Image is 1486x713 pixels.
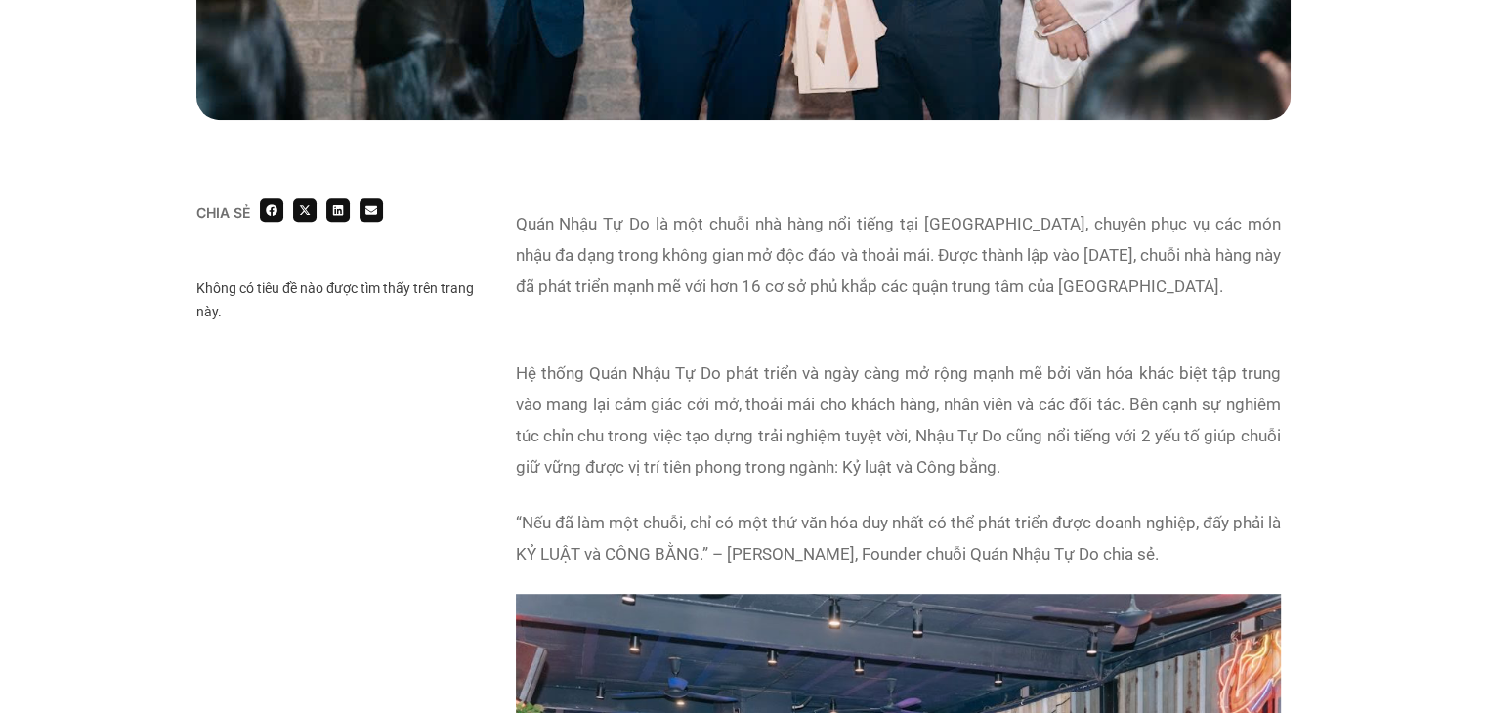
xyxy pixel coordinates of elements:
div: Share on email [360,198,383,222]
p: “Nếu đã làm một chuỗi, chỉ có một thứ văn hóa duy nhất có thể phát triển được doanh nghiệp, đấy p... [516,507,1281,569]
div: Share on facebook [260,198,283,222]
div: Share on x-twitter [293,198,317,222]
div: Chia sẻ [196,206,250,220]
div: Share on linkedin [326,198,350,222]
div: Không có tiêu đề nào được tìm thấy trên trang này. [196,276,487,323]
p: Hệ thống Quán Nhậu Tự Do phát triển và ngày càng mở rộng mạnh mẽ bởi văn hóa khác biệt tập trung ... [516,357,1281,482]
p: Quán Nhậu Tự Do là một chuỗi nhà hàng nổi tiếng tại [GEOGRAPHIC_DATA], chuyên phục vụ các món nhậ... [516,208,1281,302]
